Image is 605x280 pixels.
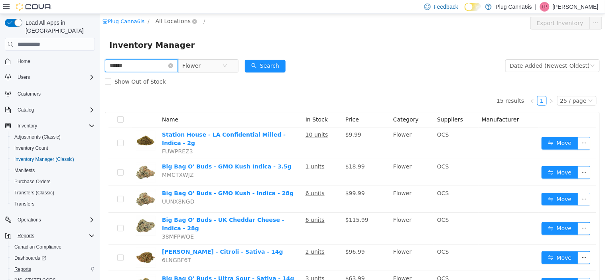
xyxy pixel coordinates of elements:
span: Transfers [14,201,34,207]
span: Home [18,58,30,65]
li: 15 results [397,82,424,92]
button: Users [14,72,33,82]
span: OCS [337,235,349,241]
button: Transfers (Classic) [8,187,98,198]
img: Big Bag O' Buds - GMO Kush - Indica - 28g hero shot [36,175,56,195]
span: Adjustments (Classic) [14,134,61,140]
a: Customers [14,89,44,99]
span: Price [246,102,259,109]
span: Dashboards [14,255,46,261]
span: Inventory [14,121,95,131]
a: [PERSON_NAME] - Citroli - Sativa - 14g [62,235,183,241]
span: OCS [337,261,349,268]
button: Reports [8,264,98,275]
span: Inventory Manager (Classic) [14,156,74,163]
span: Manifests [11,166,95,175]
span: UUNX8NGD [62,184,95,191]
li: Previous Page [428,82,437,92]
a: Big Bag O' Buds - Ultra Sour - Sativa - 14g [62,261,195,268]
img: Bud Lafleur - Citroli - Sativa - 14g hero shot [36,234,56,254]
a: Reports [11,264,34,274]
i: icon: down [489,84,493,90]
button: Reports [14,231,37,241]
a: Dashboards [8,253,98,264]
a: Dashboards [11,253,49,263]
span: Dark Mode [465,11,465,12]
span: Adjustments (Classic) [11,132,95,142]
a: Home [14,57,34,66]
img: Big Bag O' Buds - UK Cheddar Cheese - Indica - 28g hero shot [36,202,56,222]
span: Flower [83,46,101,58]
div: Tianna Parks [540,2,550,12]
span: Inventory Manager [10,25,100,37]
button: Inventory Manager (Classic) [8,154,98,165]
span: / [104,4,105,10]
span: Show Out of Stock [12,65,69,71]
span: Catalog [18,107,34,113]
button: Home [2,55,98,67]
span: OCS [337,176,349,182]
button: Operations [2,214,98,225]
span: $18.99 [246,149,265,156]
td: Flower [290,199,334,231]
span: All Locations [56,3,91,12]
button: icon: swapMove [442,123,479,136]
i: icon: close-circle [93,5,97,10]
span: Home [14,56,95,66]
span: OCS [337,117,349,124]
i: icon: shop [3,5,8,10]
span: Purchase Orders [11,177,95,186]
div: 25 / page [461,82,487,91]
span: Inventory Count [11,143,95,153]
button: icon: ellipsis [478,208,491,221]
button: Inventory Count [8,143,98,154]
a: Big Bag O' Buds - GMO Kush Indica - 3.5g [62,149,192,156]
button: icon: ellipsis [478,264,491,277]
span: $115.99 [246,203,269,209]
span: 6LNGBF6T [62,243,91,249]
a: Transfers (Classic) [11,188,57,198]
button: Operations [14,215,44,225]
span: Transfers [11,199,95,209]
button: icon: ellipsis [490,3,503,16]
span: / [48,4,49,10]
u: 6 units [206,203,225,209]
span: Reports [14,231,95,241]
button: icon: ellipsis [478,152,491,165]
button: Inventory [2,120,98,131]
td: Flower [290,114,334,145]
span: Dashboards [11,253,95,263]
span: Users [18,74,30,80]
span: Name [62,102,79,109]
td: Flower [290,231,334,257]
span: Catalog [14,105,95,115]
button: icon: searchSearch [145,46,186,59]
span: 38MFPWQE [62,219,94,226]
button: Customers [2,88,98,99]
span: Reports [18,233,34,239]
button: icon: swapMove [442,208,479,221]
button: Transfers [8,198,98,210]
span: $99.99 [246,176,265,182]
button: Canadian Compliance [8,241,98,253]
a: Adjustments (Classic) [11,132,64,142]
span: Manufacturer [382,102,420,109]
span: Load All Apps in [GEOGRAPHIC_DATA] [22,19,95,35]
p: [PERSON_NAME] [553,2,599,12]
a: Manifests [11,166,38,175]
td: Flower [290,172,334,199]
span: Reports [11,264,95,274]
a: Canadian Compliance [11,242,65,252]
button: Reports [2,230,98,241]
u: 3 units [206,261,225,268]
i: icon: left [430,85,435,90]
span: Reports [14,266,31,272]
u: 1 units [206,149,225,156]
button: Manifests [8,165,98,176]
button: icon: ellipsis [478,179,491,192]
img: Cova [16,3,52,11]
div: Date Added (Newest-Oldest) [410,46,490,58]
span: Operations [14,215,95,225]
span: Users [14,72,95,82]
a: icon: shopPlug Canna6is [3,4,45,10]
